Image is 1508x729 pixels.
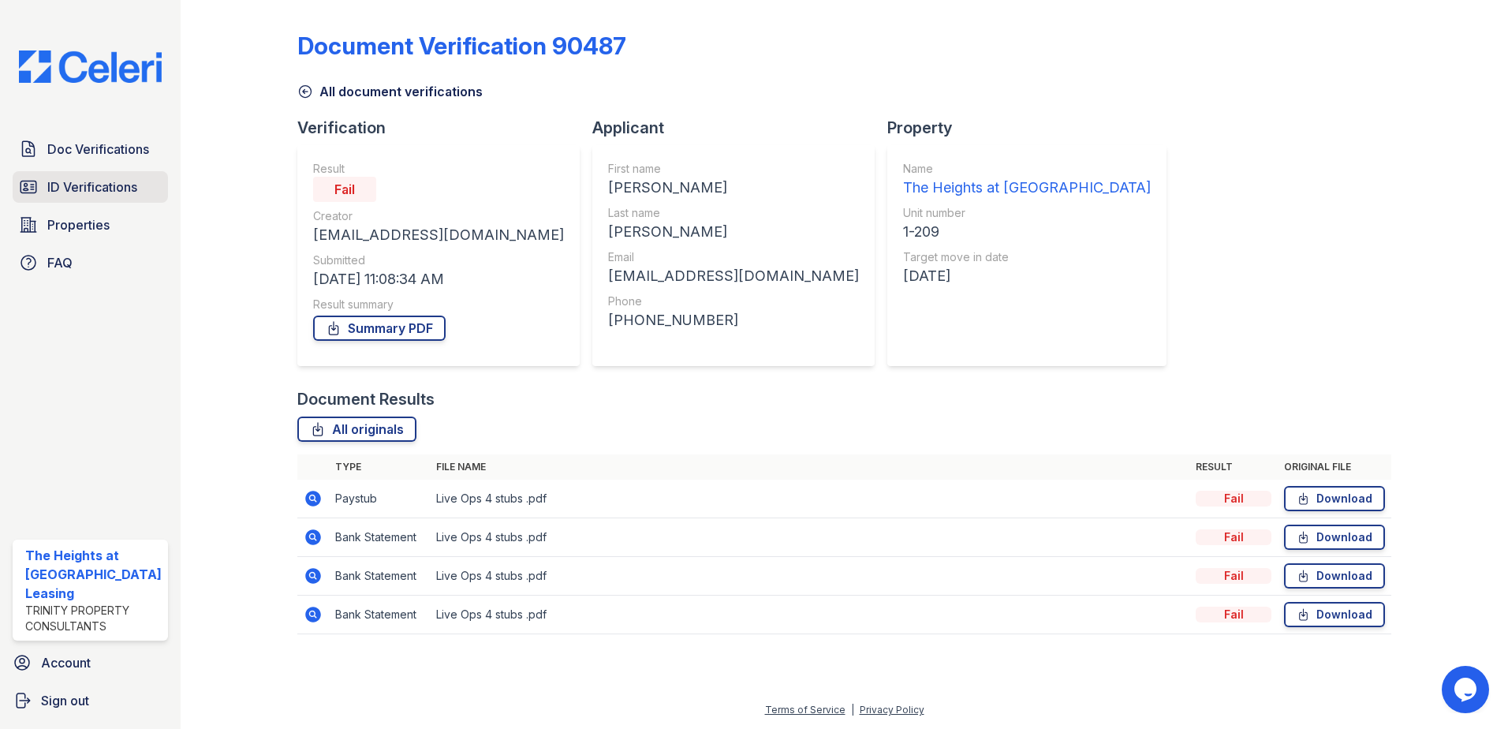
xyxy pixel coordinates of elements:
a: Name The Heights at [GEOGRAPHIC_DATA] [903,161,1151,199]
a: Download [1284,486,1385,511]
a: Properties [13,209,168,241]
span: FAQ [47,253,73,272]
div: Property [887,117,1179,139]
div: [DATE] 11:08:34 AM [313,268,564,290]
td: Bank Statement [329,518,430,557]
div: Result [313,161,564,177]
a: Download [1284,602,1385,627]
div: Fail [1196,568,1271,584]
div: Last name [608,205,859,221]
th: Original file [1278,454,1391,480]
span: ID Verifications [47,178,137,196]
a: Terms of Service [765,704,845,716]
span: Account [41,653,91,672]
div: Phone [608,293,859,309]
div: Document Verification 90487 [297,32,626,60]
th: File name [430,454,1190,480]
div: | [851,704,854,716]
td: Live Ops 4 stubs .pdf [430,480,1190,518]
div: [PERSON_NAME] [608,177,859,199]
div: Name [903,161,1151,177]
img: CE_Logo_Blue-a8612792a0a2168367f1c8372b55b34899dd931a85d93a1a3d3e32e68fde9ad4.png [6,50,174,83]
div: Result summary [313,297,564,312]
div: Fail [1196,607,1271,622]
div: Verification [297,117,592,139]
div: Email [608,249,859,265]
a: Sign out [6,685,174,716]
div: [EMAIL_ADDRESS][DOMAIN_NAME] [313,224,564,246]
div: Fail [1196,529,1271,545]
div: [PERSON_NAME] [608,221,859,243]
div: Fail [1196,491,1271,507]
div: The Heights at [GEOGRAPHIC_DATA] Leasing [25,546,162,603]
span: Properties [47,215,110,234]
a: Download [1284,563,1385,589]
div: [PHONE_NUMBER] [608,309,859,331]
div: Creator [313,208,564,224]
a: All document verifications [297,82,483,101]
a: Doc Verifications [13,133,168,165]
div: Document Results [297,388,435,410]
div: Unit number [903,205,1151,221]
a: Privacy Policy [860,704,924,716]
a: Account [6,647,174,679]
a: FAQ [13,247,168,279]
td: Bank Statement [329,596,430,634]
td: Bank Statement [329,557,430,596]
th: Type [329,454,430,480]
td: Paystub [329,480,430,518]
div: [DATE] [903,265,1151,287]
a: Download [1284,525,1385,550]
td: Live Ops 4 stubs .pdf [430,557,1190,596]
div: [EMAIL_ADDRESS][DOMAIN_NAME] [608,265,859,287]
a: Summary PDF [313,316,446,341]
a: All originals [297,417,416,442]
a: ID Verifications [13,171,168,203]
span: Doc Verifications [47,140,149,159]
td: Live Ops 4 stubs .pdf [430,518,1190,557]
div: The Heights at [GEOGRAPHIC_DATA] [903,177,1151,199]
div: Applicant [592,117,887,139]
th: Result [1189,454,1278,480]
span: Sign out [41,691,89,710]
div: Fail [313,177,376,202]
div: 1-209 [903,221,1151,243]
iframe: chat widget [1442,666,1492,713]
div: Target move in date [903,249,1151,265]
div: First name [608,161,859,177]
div: Submitted [313,252,564,268]
td: Live Ops 4 stubs .pdf [430,596,1190,634]
div: Trinity Property Consultants [25,603,162,634]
